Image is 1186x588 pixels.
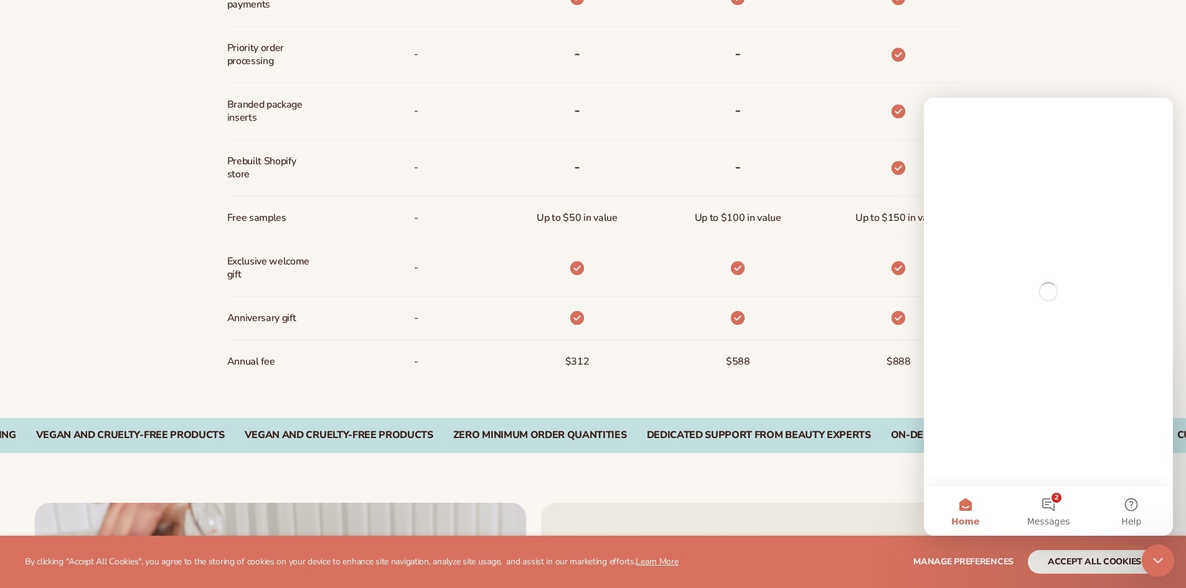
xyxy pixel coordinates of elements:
span: Priority order processing [227,37,310,73]
button: accept all cookies [1028,550,1161,574]
b: - [735,100,741,120]
span: Prebuilt Shopify store [227,150,310,186]
iframe: Intercom live chat [1142,544,1175,577]
span: Up to $100 in value [695,207,781,230]
span: $888 [887,350,911,373]
span: - [414,256,418,279]
div: Vegan and Cruelty-Free Products [245,429,433,441]
span: - [414,156,418,179]
span: - [414,350,418,373]
span: Up to $150 in value [855,207,942,230]
a: Learn More [636,556,678,567]
span: Up to $50 in value [537,207,617,230]
button: Manage preferences [913,550,1014,574]
span: Annual fee [227,350,275,373]
b: - [574,157,580,177]
div: Zero Minimum Order QuantitieS [453,429,627,441]
p: By clicking "Accept All Cookies", you agree to the storing of cookies on your device to enhance s... [25,557,679,567]
b: - [735,157,741,177]
div: Dedicated Support From Beauty Experts [647,429,871,441]
b: - [735,44,741,63]
span: - [414,207,418,230]
span: $312 [565,350,590,373]
span: - [414,43,418,66]
span: Exclusive welcome gift [227,250,310,286]
span: Manage preferences [913,556,1014,567]
b: - [574,100,580,120]
span: - [414,100,418,123]
b: - [574,44,580,63]
div: On-Demand Fulfillment and Inventory Tracking [891,429,1157,441]
div: VEGAN AND CRUELTY-FREE PRODUCTS [36,429,225,441]
span: - [414,307,418,330]
iframe: Intercom live chat [924,98,1173,536]
span: Free samples [227,207,286,230]
span: Anniversary gift [227,307,296,330]
span: $588 [726,350,750,373]
span: Branded package inserts [227,93,310,129]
